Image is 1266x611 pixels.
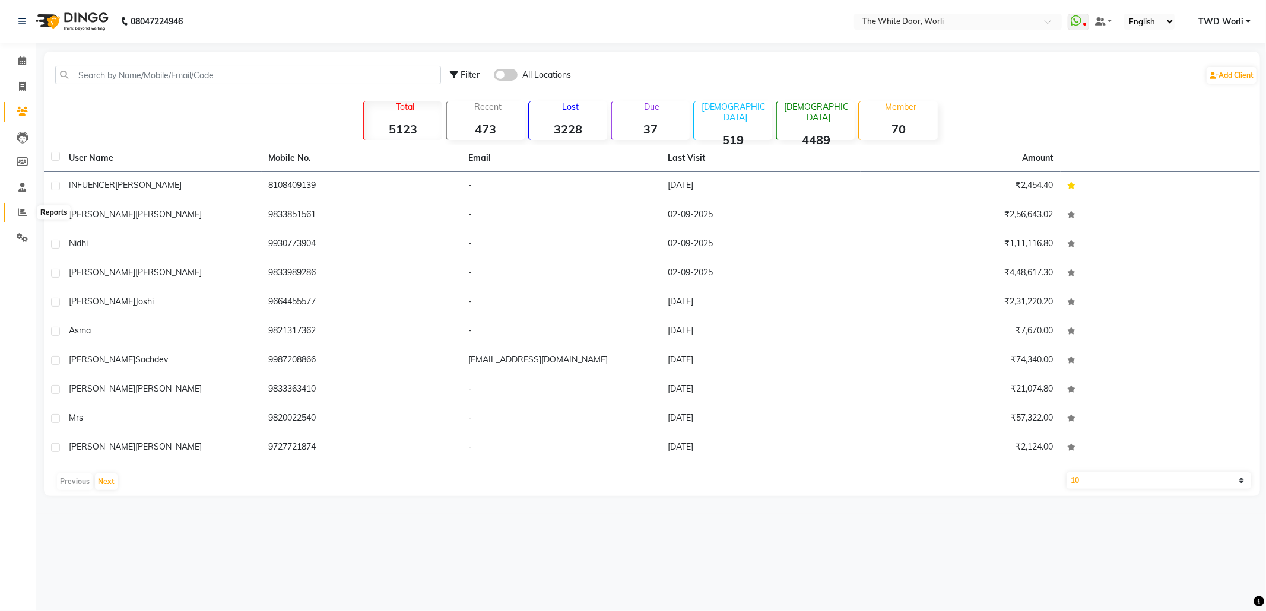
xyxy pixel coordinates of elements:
td: - [461,201,661,230]
td: ₹21,074.80 [861,375,1061,405]
td: [DATE] [661,375,861,405]
span: Joshi [135,296,154,307]
td: [DATE] [661,172,861,201]
td: - [461,434,661,463]
td: ₹2,454.40 [861,172,1061,201]
span: Nidhi [69,238,88,249]
span: [PERSON_NAME] [69,209,135,219]
p: Member [864,101,937,112]
span: Sachdev [135,354,168,365]
span: INFUENCER [69,180,115,190]
td: ₹74,340.00 [861,346,1061,375]
input: Search by Name/Mobile/Email/Code [55,66,441,84]
strong: 519 [694,132,772,147]
td: [DATE] [661,346,861,375]
span: [PERSON_NAME] [69,354,135,365]
strong: 37 [612,122,690,136]
td: ₹7,670.00 [861,317,1061,346]
span: [PERSON_NAME] [115,180,182,190]
td: 9821317362 [262,317,462,346]
td: - [461,230,661,259]
td: 9930773904 [262,230,462,259]
td: - [461,317,661,346]
span: [PERSON_NAME] [69,296,135,307]
p: Recent [452,101,525,112]
span: [PERSON_NAME] [135,383,202,394]
td: ₹2,31,220.20 [861,288,1061,317]
td: ₹57,322.00 [861,405,1061,434]
strong: 4489 [777,132,855,147]
td: 9833851561 [262,201,462,230]
td: [DATE] [661,405,861,434]
strong: 5123 [364,122,442,136]
th: Last Visit [661,145,861,172]
td: [DATE] [661,434,861,463]
td: 9833989286 [262,259,462,288]
td: [DATE] [661,288,861,317]
p: [DEMOGRAPHIC_DATA] [782,101,855,123]
span: [PERSON_NAME] [135,441,202,452]
p: Total [369,101,442,112]
strong: 473 [447,122,525,136]
strong: 3228 [529,122,607,136]
p: [DEMOGRAPHIC_DATA] [699,101,772,123]
span: [PERSON_NAME] [69,267,135,278]
td: [DATE] [661,317,861,346]
td: ₹1,11,116.80 [861,230,1061,259]
th: Mobile No. [262,145,462,172]
td: - [461,172,661,201]
td: 8108409139 [262,172,462,201]
td: ₹2,56,643.02 [861,201,1061,230]
span: Filter [461,69,480,80]
td: 9833363410 [262,375,462,405]
td: ₹2,124.00 [861,434,1061,463]
th: Amount [1016,145,1061,171]
td: ₹4,48,617.30 [861,259,1061,288]
strong: 70 [859,122,937,136]
span: [PERSON_NAME] [135,267,202,278]
th: User Name [62,145,262,172]
td: 9727721874 [262,434,462,463]
span: TWD Worli [1198,15,1243,28]
b: 08047224946 [131,5,183,38]
button: Next [95,473,118,490]
td: - [461,375,661,405]
img: logo [30,5,112,38]
span: [PERSON_NAME] [135,209,202,219]
a: Add Client [1207,67,1257,84]
td: 02-09-2025 [661,259,861,288]
span: [PERSON_NAME] [69,383,135,394]
th: Email [461,145,661,172]
td: 9987208866 [262,346,462,375]
span: Mrs [69,412,83,423]
td: - [461,259,661,288]
td: 9820022540 [262,405,462,434]
td: 02-09-2025 [661,201,861,230]
td: 9664455577 [262,288,462,317]
div: Reports [37,206,70,220]
span: All Locations [522,69,571,81]
td: 02-09-2025 [661,230,861,259]
td: [EMAIL_ADDRESS][DOMAIN_NAME] [461,346,661,375]
span: Asma [69,325,91,336]
p: Due [614,101,690,112]
span: [PERSON_NAME] [69,441,135,452]
p: Lost [534,101,607,112]
td: - [461,405,661,434]
td: - [461,288,661,317]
